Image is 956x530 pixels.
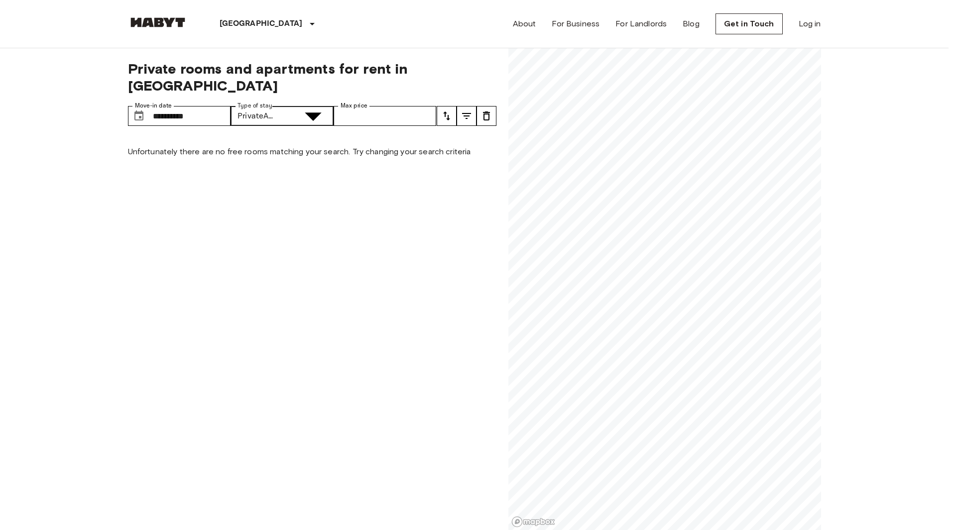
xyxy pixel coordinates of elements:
[615,18,667,30] a: For Landlords
[231,106,293,126] div: PrivateApartment
[128,17,188,27] img: Habyt
[128,146,496,158] p: Unfortunately there are no free rooms matching your search. Try changing your search criteria
[457,106,477,126] button: tune
[511,516,555,528] a: Mapbox logo
[128,60,496,94] span: Private rooms and apartments for rent in [GEOGRAPHIC_DATA]
[799,18,821,30] a: Log in
[437,106,457,126] button: tune
[513,18,536,30] a: About
[220,18,303,30] p: [GEOGRAPHIC_DATA]
[552,18,599,30] a: For Business
[716,13,783,34] a: Get in Touch
[135,102,172,110] label: Move-in date
[129,106,149,126] button: Choose date, selected date is 1 Mar 2026
[683,18,700,30] a: Blog
[238,102,272,110] label: Type of stay
[477,106,496,126] button: tune
[341,102,367,110] label: Max price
